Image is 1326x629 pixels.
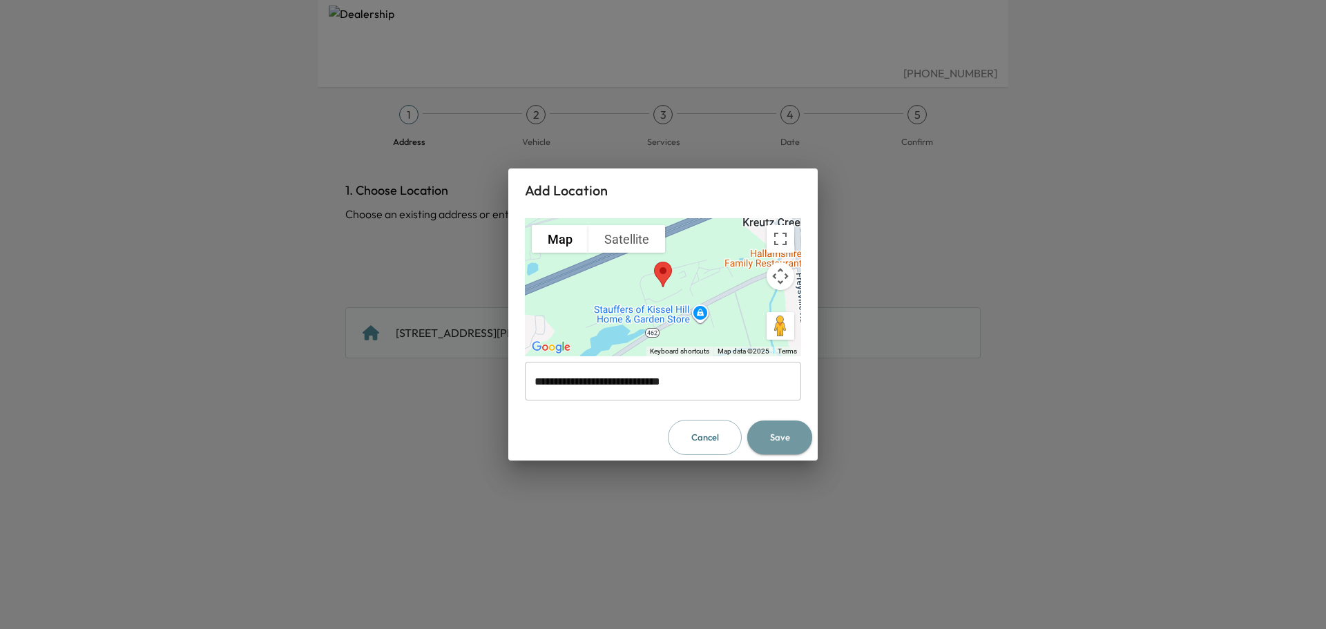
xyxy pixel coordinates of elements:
[532,225,588,253] button: Show street map
[767,312,794,340] button: Drag Pegman onto the map to open Street View
[778,347,797,355] a: Terms (opens in new tab)
[528,338,574,356] a: Open this area in Google Maps (opens a new window)
[767,225,794,253] button: Toggle fullscreen view
[650,347,709,356] button: Keyboard shortcuts
[508,168,818,213] h2: Add Location
[718,347,769,355] span: Map data ©2025
[528,338,574,356] img: Google
[747,420,812,454] button: Save
[767,262,794,290] button: Map camera controls
[588,225,665,253] button: Show satellite imagery
[668,420,742,455] button: Cancel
